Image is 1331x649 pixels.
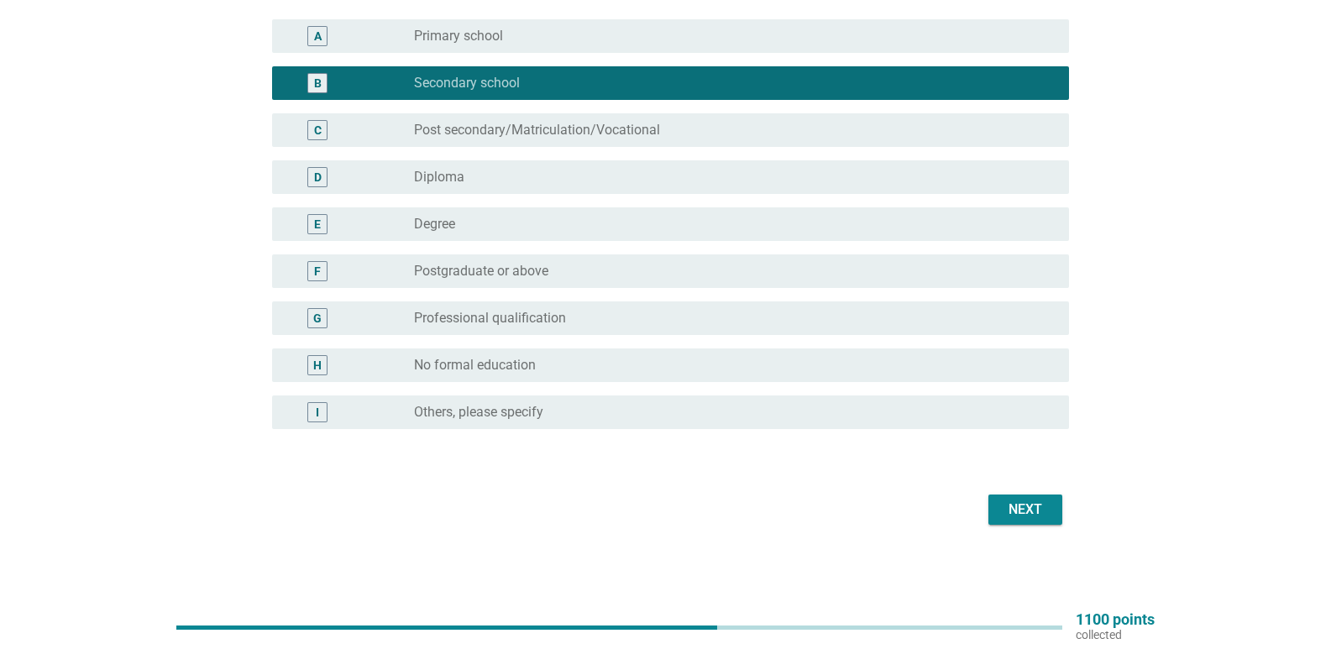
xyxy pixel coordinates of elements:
p: 1100 points [1076,612,1155,627]
button: Next [988,495,1062,525]
label: Diploma [414,169,464,186]
div: A [314,28,322,45]
label: Others, please specify [414,404,543,421]
div: E [314,216,321,233]
div: I [316,404,319,421]
div: Next [1002,500,1049,520]
p: collected [1076,627,1155,642]
label: Post secondary/Matriculation/Vocational [414,122,660,139]
label: Secondary school [414,75,520,92]
div: C [314,122,322,139]
div: G [313,310,322,327]
label: Professional qualification [414,310,566,327]
label: No formal education [414,357,536,374]
label: Primary school [414,28,503,44]
label: Degree [414,216,455,233]
div: B [314,75,322,92]
div: D [314,169,322,186]
div: H [313,357,322,374]
div: F [314,263,321,280]
label: Postgraduate or above [414,263,548,280]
